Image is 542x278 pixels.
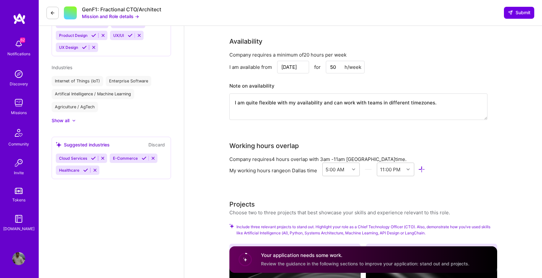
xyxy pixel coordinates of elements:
[261,252,469,259] h4: Your application needs some work.
[82,45,87,50] i: Accept
[326,166,344,173] div: 5:00 AM
[56,142,61,147] i: icon SuggestedTeams
[352,168,355,171] i: icon Chevron
[52,76,103,86] div: Internet of Things (IoT)
[52,102,98,112] div: Agriculture / AgTech
[508,10,513,15] i: icon SendLight
[229,141,299,151] div: Working hours overlap
[91,33,96,38] i: Accept
[11,125,26,141] img: Community
[113,33,124,38] span: UX/UI
[151,156,156,161] i: Reject
[380,166,400,173] div: 11:00 PM
[229,156,487,163] div: Company requires 4 hours overlap with [GEOGRAPHIC_DATA] time.
[93,168,97,173] i: Reject
[106,76,151,86] div: Enterprise Software
[101,33,105,38] i: Reject
[11,109,27,116] div: Missions
[52,89,134,99] div: Artifical Intelligence / Machine Learning
[83,168,88,173] i: Accept
[12,156,25,169] img: Invite
[59,156,87,161] span: Cloud Services
[229,64,272,70] div: I am available from
[8,141,29,147] div: Community
[229,81,275,91] div: Note on availability
[12,37,25,50] img: bell
[12,197,25,203] div: Tokens
[59,168,79,173] span: Healthcare
[59,45,78,50] span: UX Design
[59,33,87,38] span: Product Design
[504,7,534,18] button: Submit
[7,50,30,57] div: Notifications
[15,188,23,194] img: tokens
[12,96,25,109] img: teamwork
[365,166,372,173] i: icon HorizontalInLineDivider
[91,156,96,161] i: Accept
[113,156,138,161] span: E-Commerce
[142,156,146,161] i: Accept
[12,68,25,80] img: discovery
[366,244,497,261] div: Suggested Project
[14,169,24,176] div: Invite
[13,13,26,25] img: logo
[229,93,487,120] textarea: I am quite flexible with my availability and can work with teams in different timezones.
[82,6,161,13] div: GenF1: Fractional CTO/Architect
[52,65,72,70] span: Industries
[229,244,361,261] div: Suggested Project
[314,64,321,70] div: for
[50,10,55,16] i: icon LeftArrowDark
[52,117,69,124] div: Show all
[261,261,469,266] span: Review the guidance in the following sections to improve your application: stand out and projects.
[229,51,487,58] div: Company requires a minimum of 20 hours per week
[11,252,27,265] a: User Avatar
[12,212,25,225] img: guide book
[345,64,361,70] div: h/week
[229,37,262,46] div: Availability
[229,199,255,209] div: Projects
[320,156,345,162] span: 3am - 11am
[229,167,317,174] div: My working hours range on Dallas time
[3,225,35,232] div: [DOMAIN_NAME]
[326,61,365,73] input: XX
[100,156,105,161] i: Reject
[10,80,28,87] div: Discovery
[82,13,139,20] button: Mission and Role details →
[236,224,497,236] span: Include three relevant projects to stand out. Highlight your role as a Chief Technology Officer (...
[229,224,234,228] i: Check
[91,45,96,50] i: Reject
[508,9,530,16] span: Submit
[56,141,110,148] div: Suggested industries
[146,141,167,148] button: Discard
[12,252,25,265] img: User Avatar
[229,209,450,216] div: Choose two to three projects that best showcase your skills and experience relevant to this role.
[406,168,410,171] i: icon Chevron
[137,33,142,38] i: Reject
[128,33,133,38] i: Accept
[20,37,25,43] span: 62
